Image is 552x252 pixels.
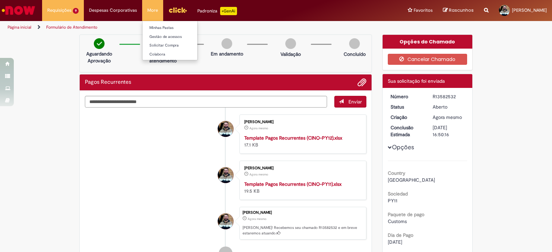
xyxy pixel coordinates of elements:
[388,170,405,176] b: Country
[85,79,131,85] h2: Pagos Recurrentes Histórico de tíquete
[433,124,465,138] div: [DATE] 16:50:16
[142,24,218,32] a: Minhas Pastas
[218,167,234,183] div: Pedro Henrique Rossi
[220,7,237,15] p: +GenAi
[73,8,79,14] span: 9
[249,172,268,177] span: Agora mesmo
[243,211,363,215] div: [PERSON_NAME]
[443,7,474,14] a: Rascunhos
[414,7,433,14] span: Favoritos
[168,5,187,15] img: click_logo_yellow_360x200.png
[249,172,268,177] time: 30/09/2025 15:50:09
[433,114,465,121] div: 30/09/2025 15:50:12
[388,191,408,197] b: Sociedad
[334,96,366,108] button: Enviar
[385,93,428,100] dt: Número
[221,38,232,49] img: img-circle-grey.png
[385,124,428,138] dt: Conclusão Estimada
[244,181,359,194] div: 19.5 KB
[46,24,97,30] a: Formulário de Atendimento
[243,225,363,236] p: [PERSON_NAME]! Recebemos seu chamado R13582532 e em breve estaremos atuando.
[449,7,474,13] span: Rascunhos
[433,114,462,120] span: Agora mesmo
[388,239,402,245] span: [DATE]
[249,126,268,130] span: Agora mesmo
[388,78,445,84] span: Sua solicitação foi enviada
[94,38,105,49] img: check-circle-green.png
[197,7,237,15] div: Padroniza
[147,7,158,14] span: More
[85,96,327,108] textarea: Digite sua mensagem aqui...
[285,38,296,49] img: img-circle-grey.png
[142,42,218,49] a: Solicitar Compra
[433,93,465,100] div: R13582532
[218,121,234,137] div: Pedro Henrique Rossi
[388,198,397,204] span: PY11
[244,134,359,148] div: 17.1 KB
[357,78,366,87] button: Adicionar anexos
[383,35,473,49] div: Opções do Chamado
[244,181,342,187] a: Template Pagos Recurrentes (CINO-PY11).xlsx
[142,51,218,58] a: Colabora
[249,126,268,130] time: 30/09/2025 15:50:09
[244,120,359,124] div: [PERSON_NAME]
[47,7,71,14] span: Requisições
[388,177,435,183] span: [GEOGRAPHIC_DATA]
[244,166,359,170] div: [PERSON_NAME]
[89,7,137,14] span: Despesas Corporativas
[348,99,362,105] span: Enviar
[344,51,366,58] p: Concluído
[388,54,467,65] button: Cancelar Chamado
[248,217,266,221] span: Agora mesmo
[433,103,465,110] div: Aberto
[280,51,301,58] p: Validação
[433,114,462,120] time: 30/09/2025 15:50:12
[82,50,116,64] p: Aguardando Aprovação
[244,135,342,141] a: Template Pagos Recurrentes (CINO-PY12).xlsx
[211,50,243,57] p: Em andamento
[349,38,360,49] img: img-circle-grey.png
[248,217,266,221] time: 30/09/2025 15:50:12
[1,3,36,17] img: ServiceNow
[142,33,218,41] a: Gestão de acessos
[385,103,428,110] dt: Status
[512,7,547,13] span: [PERSON_NAME]
[385,114,428,121] dt: Criação
[388,211,424,218] b: Paquete de pago
[218,213,234,229] div: Pedro Henrique Rossi
[388,232,413,238] b: Dia de Pago
[85,207,366,240] li: Pedro Henrique Rossi
[8,24,31,30] a: Página inicial
[5,21,363,34] ul: Trilhas de página
[142,21,198,60] ul: More
[388,218,407,224] span: Customs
